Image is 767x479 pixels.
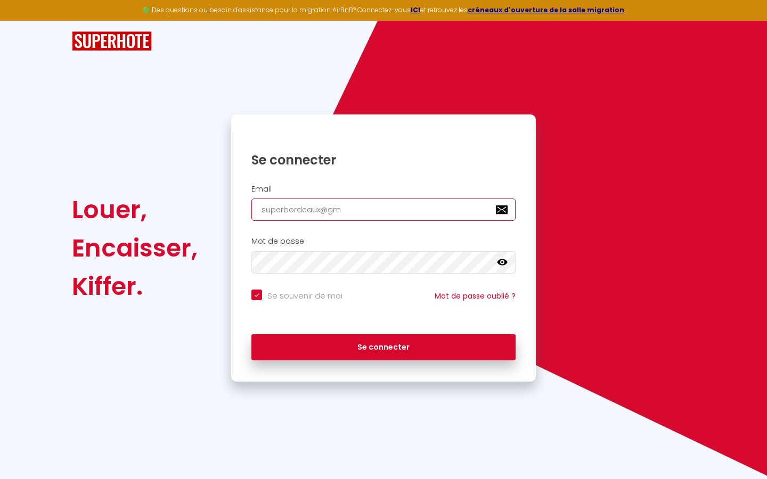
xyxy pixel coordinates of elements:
[251,185,516,194] h2: Email
[72,31,152,51] img: SuperHote logo
[72,267,198,305] div: Kiffer.
[72,229,198,267] div: Encaisser,
[251,199,516,221] input: Ton Email
[251,237,516,246] h2: Mot de passe
[9,4,40,36] button: Ouvrir le widget de chat LiveChat
[468,5,624,14] a: créneaux d'ouverture de la salle migration
[251,152,516,168] h1: Se connecter
[251,334,516,361] button: Se connecter
[435,291,516,301] a: Mot de passe oublié ?
[411,5,420,14] a: ICI
[72,191,198,229] div: Louer,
